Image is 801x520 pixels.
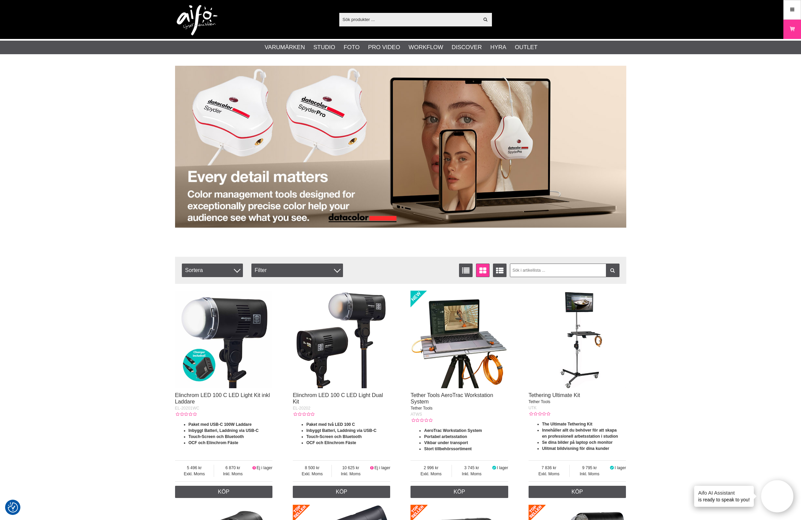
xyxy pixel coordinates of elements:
[332,465,369,471] span: 10 625
[411,486,508,498] a: Köp
[306,422,355,427] strong: Paket med två LED 100 C
[615,465,626,470] span: I lager
[306,440,356,445] strong: OCF och Elinchrom Fäste
[452,43,482,52] a: Discover
[411,406,432,411] span: Tether Tools
[452,471,492,477] span: Inkl. Moms
[175,406,199,411] span: EL-20201WC
[542,428,617,433] strong: Innehåller allt du behöver för att skapa
[293,486,390,498] a: Köp
[293,465,332,471] span: 8 500
[529,411,550,417] div: Kundbetyg: 0
[411,471,452,477] span: Exkl. Moms
[424,446,472,451] strong: Stort tillbehörssortiment
[606,264,619,277] a: Filtrera
[214,471,252,477] span: Inkl. Moms
[529,486,626,498] a: Köp
[570,471,609,477] span: Inkl. Moms
[175,411,197,417] div: Kundbetyg: 0
[424,440,468,445] strong: Vikbar under transport
[175,465,214,471] span: 5 496
[529,399,550,404] span: Tether Tools
[452,465,492,471] span: 3 745
[529,392,580,398] a: Tethering Ultimate Kit
[369,465,375,470] i: Ej i lager
[368,43,400,52] a: Pro Video
[344,43,360,52] a: Foto
[698,489,750,496] h4: Aifo AI Assistant
[8,502,18,513] img: Revisit consent button
[476,264,490,277] a: Fönstervisning
[177,5,217,36] img: logo.png
[529,291,626,388] img: Tethering Ultimate Kit
[515,43,537,52] a: Outlet
[529,471,570,477] span: Exkl. Moms
[408,43,443,52] a: Workflow
[529,405,537,410] span: UTK
[332,471,369,477] span: Inkl. Moms
[293,471,332,477] span: Exkl. Moms
[293,411,314,417] div: Kundbetyg: 0
[306,434,362,439] strong: Touch-Screen och Bluetooth
[175,471,214,477] span: Exkl. Moms
[293,392,383,404] a: Elinchrom LED 100 C LED Light Dual Kit
[293,291,390,388] img: Elinchrom LED 100 C LED Light Dual Kit
[510,264,619,277] input: Sök i artikellista ...
[411,291,508,388] img: Tether Tools AeroTrac Workstation System
[189,422,252,427] strong: Paket med USB-C 100W Laddare
[189,428,259,433] strong: Inbyggt Batteri, Laddning via USB-C
[265,43,305,52] a: Varumärken
[497,465,508,470] span: I lager
[411,417,432,423] div: Kundbetyg: 0
[251,264,343,277] div: Filter
[570,465,609,471] span: 9 795
[8,501,18,514] button: Samtyckesinställningar
[182,264,243,277] span: Sortera
[542,440,613,445] strong: Se dina bilder på laptop och monitor
[542,446,609,451] strong: Ulitmat bildvisning för dina kunder
[529,465,570,471] span: 7 836
[175,291,273,388] img: Elinchrom LED 100 C LED Light Kit inkl Laddare
[293,406,310,411] span: EL-20202
[490,43,506,52] a: Hyra
[375,465,390,470] span: Ej i lager
[609,465,615,470] i: I lager
[459,264,473,277] a: Listvisning
[175,66,626,228] img: Annons:003 banner-datac-spyder-1390x.jpg
[542,434,618,439] strong: en professionell arbetsstation i studion
[424,428,482,433] strong: AeroTrac Workstation System
[411,412,422,417] span: ATWS
[492,465,497,470] i: I lager
[411,465,452,471] span: 2 996
[493,264,507,277] a: Utökad listvisning
[252,465,257,470] i: Ej i lager
[313,43,335,52] a: Studio
[175,392,270,404] a: Elinchrom LED 100 C LED Light Kit inkl Laddare
[306,428,377,433] strong: Inbyggt Batteri, Laddning via USB-C
[542,422,592,427] strong: The Ultimate Tethering Kit
[339,14,479,24] input: Sök produkter ...
[694,486,754,507] div: is ready to speak to you!
[411,392,493,404] a: Tether Tools AeroTrac Workstation System
[189,434,244,439] strong: Touch-Screen och Bluetooth
[175,486,273,498] a: Köp
[214,465,252,471] span: 6 870
[189,440,239,445] strong: OCF och Elinchrom Fäste
[256,465,272,470] span: Ej i lager
[424,434,467,439] strong: Portabel arbetsstation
